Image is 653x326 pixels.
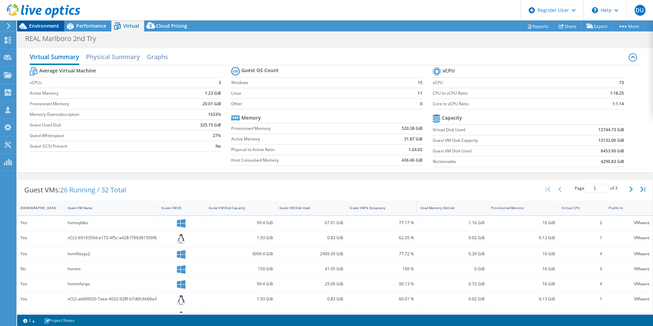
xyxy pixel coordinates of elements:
[601,148,624,154] b: 8453.90 GiB
[561,295,602,303] div: 1
[615,185,617,191] span: 3
[30,50,79,65] h2: Virtual Summary
[30,132,175,139] label: Guest Whitespace
[442,114,462,121] b: Capacity
[635,5,645,16] span: DU
[123,23,139,29] span: Virtual
[209,295,273,303] div: 1.93 GiB
[68,250,155,258] div: hvmfilesys2
[279,265,344,273] div: 41.95 GiB
[209,250,273,258] div: 3099.4 GiB
[433,100,574,107] label: Core to vCPU Ratio
[68,280,155,288] div: hvmmfanps
[231,136,367,142] label: Active Memory
[18,316,40,325] a: 2
[350,280,414,288] div: 90.13 %
[209,234,273,242] div: 1.93 GiB
[30,90,175,97] label: Active Memory
[350,234,414,242] div: 62.35 %
[408,146,422,153] b: 1:24.02
[20,234,61,242] div: Yes
[491,250,555,258] div: 16 GiB
[491,219,555,227] div: 16 GiB
[76,23,106,29] span: Performance
[279,250,344,258] div: 2409.39 GiB
[609,312,650,319] div: VMware
[609,206,641,210] div: Platform
[491,206,547,210] div: Provisioned Memory
[68,234,155,242] div: vCLS-6919359d-e172-4f5c-a428-f766381500f6
[216,143,221,150] b: No
[420,206,476,210] div: Used Memory (Active)
[29,23,59,29] span: Environment
[609,234,650,242] div: VMware
[279,219,344,227] div: 67.01 GiB
[433,148,558,154] label: Guest VM Disk Used
[20,265,61,273] div: No
[433,158,558,165] label: Reclaimable
[231,100,405,107] label: Other
[68,206,147,210] div: Guest VM Name
[39,67,96,74] b: Average Virtual Machine
[30,100,175,107] label: Provisioned Memory
[17,179,133,201] div: Guest VMs:
[609,219,650,227] div: VMware
[610,90,624,97] b: 1:18.25
[609,265,650,273] div: VMware
[162,206,194,210] div: Guest VM OS
[350,206,406,210] div: Guest VM % Occupancy
[200,122,221,128] b: 325.15 GiB
[554,21,582,31] a: Share
[209,280,273,288] div: 99.4 GiB
[60,185,126,194] span: 26 Running / 32 Total
[491,265,555,273] div: 16 GiB
[420,312,485,319] div: 0.74 GiB
[561,280,602,288] div: 4
[561,250,602,258] div: 4
[609,250,650,258] div: VMware
[592,7,598,13] svg: \n
[68,219,155,227] div: hvmsqldev
[420,100,422,107] b: 0
[581,21,613,31] a: Export
[209,265,273,273] div: 150 GiB
[68,265,155,273] div: hvmint
[279,312,344,319] div: 947.3 GiB
[279,295,344,303] div: 0.83 GiB
[350,265,414,273] div: 100 %
[20,206,53,210] div: [DEMOGRAPHIC_DATA]
[213,132,221,139] b: 27%
[22,35,107,42] h1: REAL Marlboro 2nd Try
[241,114,261,121] b: Memory
[208,111,221,118] b: 1633%
[491,312,555,319] div: 64 GiB
[491,280,555,288] div: 16 GiB
[279,280,344,288] div: 25.06 GiB
[279,206,335,210] div: Guest VM Disk Used
[420,280,485,288] div: 0.72 GiB
[521,21,554,31] a: Reports
[30,79,175,86] label: vCPUs
[350,219,414,227] div: 77.17 %
[68,312,155,319] div: hvmjbaseold
[420,295,485,303] div: 0.02 GiB
[231,79,405,86] label: Windows
[561,265,602,273] div: 4
[86,50,140,64] h2: Physical Summary
[231,157,367,164] label: Host Consumed Memory
[613,21,644,31] a: More
[205,90,221,97] b: 1.23 GiB
[601,158,624,165] b: 4290.83 GiB
[585,184,609,193] input: jump to page
[598,126,624,133] b: 12744.73 GiB
[612,100,624,107] b: 1:1.14
[561,219,602,227] div: 2
[20,250,61,258] div: Yes
[156,23,187,29] span: Cloud Pricing
[279,234,344,242] div: 0.83 GiB
[420,234,485,242] div: 0.02 GiB
[219,79,221,86] b: 3
[68,295,155,303] div: vCLS-ab006f20-7aea-4032-928f-b7d6fc6b06a3
[209,219,273,227] div: 99.4 GiB
[433,137,558,144] label: Guest VM Disk Capacity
